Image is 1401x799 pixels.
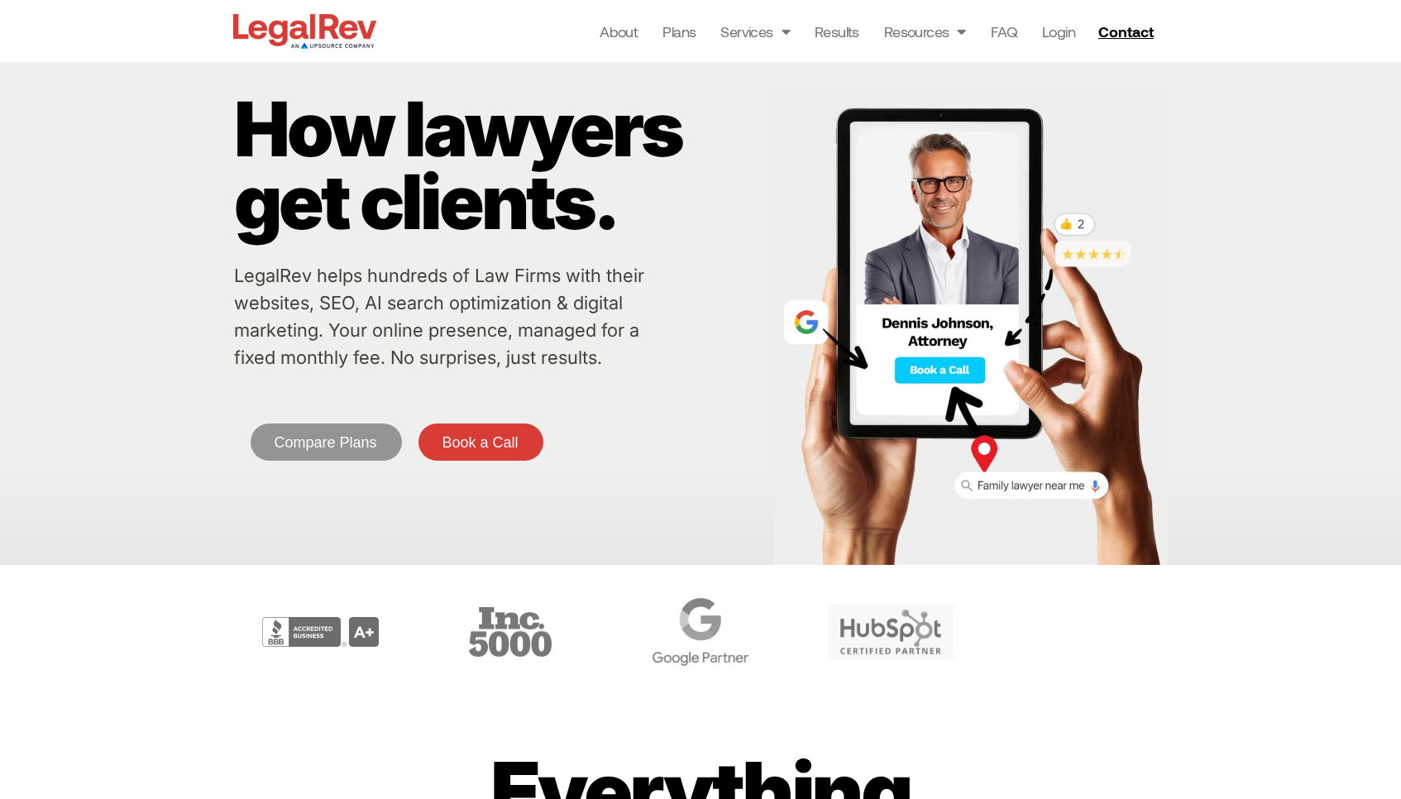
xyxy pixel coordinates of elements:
[442,435,519,450] span: Book a Call
[662,20,696,43] a: Plans
[720,20,790,43] a: Services
[600,20,638,43] a: About
[229,590,411,674] div: 2 / 6
[610,590,791,674] div: 4 / 6
[800,590,982,674] div: 5 / 6
[251,423,402,461] a: Compare Plans
[600,20,1075,43] nav: Menu
[815,20,859,43] a: Results
[275,435,377,450] span: Compare Plans
[234,265,644,368] a: LegalRev helps hundreds of Law Firms with their websites, SEO, AI search optimization & digital m...
[1092,18,1164,45] a: Contact
[884,20,966,43] a: Resources
[229,590,1172,674] div: Carousel
[1042,20,1075,43] a: Login
[990,590,1172,674] div: 6 / 6
[1098,24,1154,39] span: Contact
[234,93,767,238] p: How lawyers get clients.
[991,20,1017,43] a: FAQ
[418,423,543,461] a: Book a Call
[419,590,601,674] div: 3 / 6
